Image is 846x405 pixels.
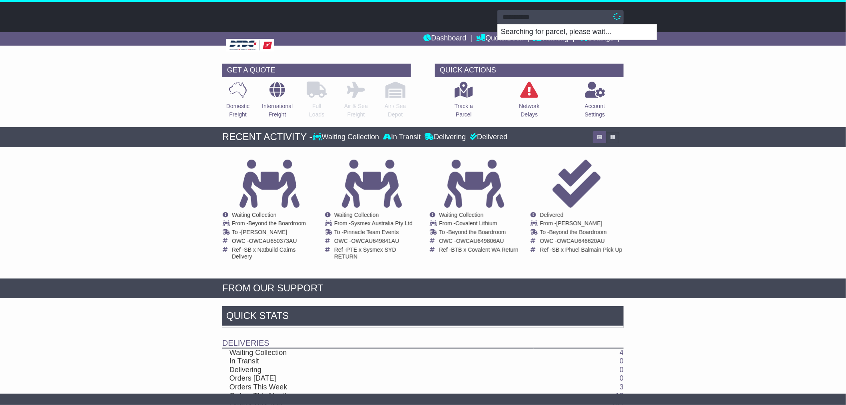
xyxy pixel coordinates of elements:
[620,349,624,357] a: 4
[334,247,419,260] td: Ref -
[439,220,519,229] td: From -
[232,247,316,260] td: Ref -
[232,220,316,229] td: From -
[334,212,379,218] span: Waiting Collection
[498,24,657,40] p: Searching for parcel, please wait...
[344,102,368,119] p: Air & Sea Freight
[232,247,296,260] span: SB x Natbuild Cairns Delivery
[226,102,249,119] p: Domestic Freight
[351,220,413,227] span: Sysmex Australia Pty Ltd
[222,366,534,375] td: Delivering
[249,238,297,244] span: OWCAU650373AU
[620,383,624,391] a: 3
[424,32,467,46] a: Dashboard
[519,81,540,123] a: NetworkDelays
[540,212,563,218] span: Delivered
[334,229,419,238] td: To -
[261,81,293,123] a: InternationalFreight
[439,238,519,247] td: OWC -
[351,238,399,244] span: OWCAU649841AU
[616,392,624,400] a: 12
[455,102,473,119] p: Track a Parcel
[454,81,473,123] a: Track aParcel
[222,306,624,328] div: Quick Stats
[540,247,622,253] td: Ref -
[222,392,534,401] td: Orders This Month
[262,102,293,119] p: International Freight
[222,348,534,357] td: Waiting Collection
[232,212,277,218] span: Waiting Collection
[307,102,327,119] p: Full Loads
[549,229,607,235] span: Beyond the Boardroom
[439,212,484,218] span: Waiting Collection
[222,131,313,143] div: RECENT ACTIVITY -
[620,357,624,365] a: 0
[334,247,396,260] span: PTE x Sysmex SYD RETURN
[222,374,534,383] td: Orders [DATE]
[439,229,519,238] td: To -
[423,133,468,142] div: Delivering
[343,229,399,235] span: Pinnacle Team Events
[222,383,534,392] td: Orders This Week
[232,238,316,247] td: OWC -
[334,220,419,229] td: From -
[557,238,605,244] span: OWCAU646620AU
[468,133,507,142] div: Delivered
[241,229,287,235] span: [PERSON_NAME]
[385,102,406,119] p: Air / Sea Depot
[540,220,622,229] td: From -
[313,133,381,142] div: Waiting Collection
[222,283,624,294] div: FROM OUR SUPPORT
[226,81,250,123] a: DomesticFreight
[248,220,306,227] span: Beyond the Boardroom
[222,64,411,77] div: GET A QUOTE
[557,220,603,227] span: [PERSON_NAME]
[540,229,622,238] td: To -
[334,238,419,247] td: OWC -
[381,133,423,142] div: In Transit
[222,328,624,348] td: Deliveries
[456,238,504,244] span: OWCAU649806AU
[540,238,622,247] td: OWC -
[439,247,519,253] td: Ref -
[435,64,624,77] div: QUICK ACTIONS
[620,374,624,382] a: 0
[519,102,539,119] p: Network Delays
[449,229,506,235] span: Beyond the Boardroom
[552,247,623,253] span: SB x Phuel Balmain Pick Up
[585,81,606,123] a: AccountSettings
[620,366,624,374] a: 0
[455,220,497,227] span: Covalent Lithium
[476,32,523,46] a: Quote/Book
[585,102,605,119] p: Account Settings
[232,229,316,238] td: To -
[451,247,519,253] span: BTB x Covalent WA Return
[222,357,534,366] td: In Transit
